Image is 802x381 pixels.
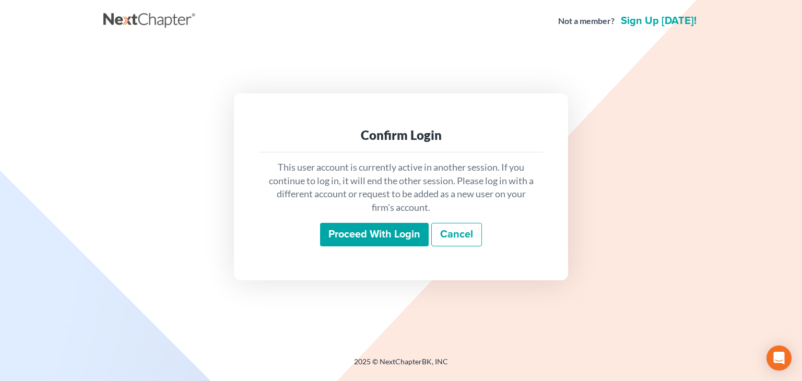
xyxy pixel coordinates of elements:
a: Cancel [431,223,482,247]
div: 2025 © NextChapterBK, INC [103,356,699,375]
p: This user account is currently active in another session. If you continue to log in, it will end ... [267,161,535,215]
a: Sign up [DATE]! [619,16,699,26]
input: Proceed with login [320,223,429,247]
div: Confirm Login [267,127,535,144]
div: Open Intercom Messenger [766,346,792,371]
strong: Not a member? [558,15,615,27]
